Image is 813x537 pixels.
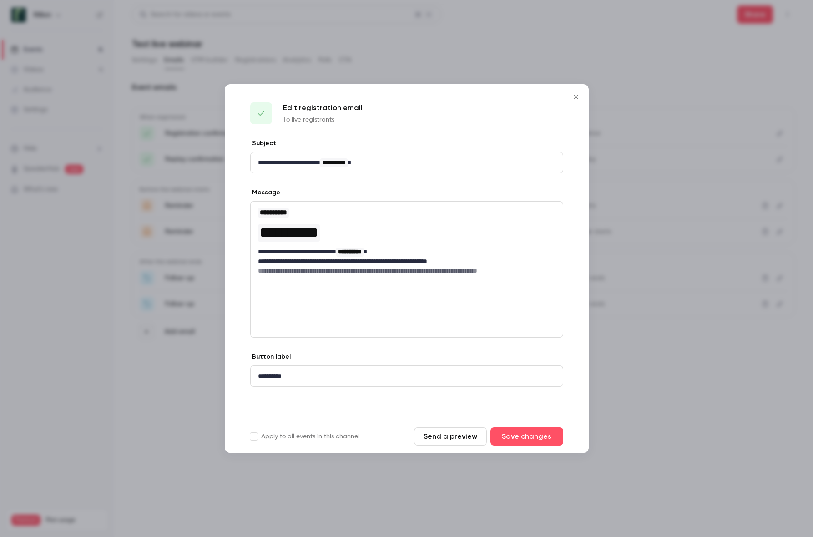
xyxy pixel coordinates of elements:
label: Subject [250,139,276,148]
p: To live registrants [283,115,363,124]
button: Send a preview [414,427,487,446]
label: Button label [250,352,291,361]
label: Message [250,188,280,197]
p: Edit registration email [283,102,363,113]
button: Close [567,88,585,106]
label: Apply to all events in this channel [250,432,359,441]
div: editor [251,152,563,173]
button: Save changes [490,427,563,446]
div: editor [251,202,563,281]
div: editor [251,366,563,386]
